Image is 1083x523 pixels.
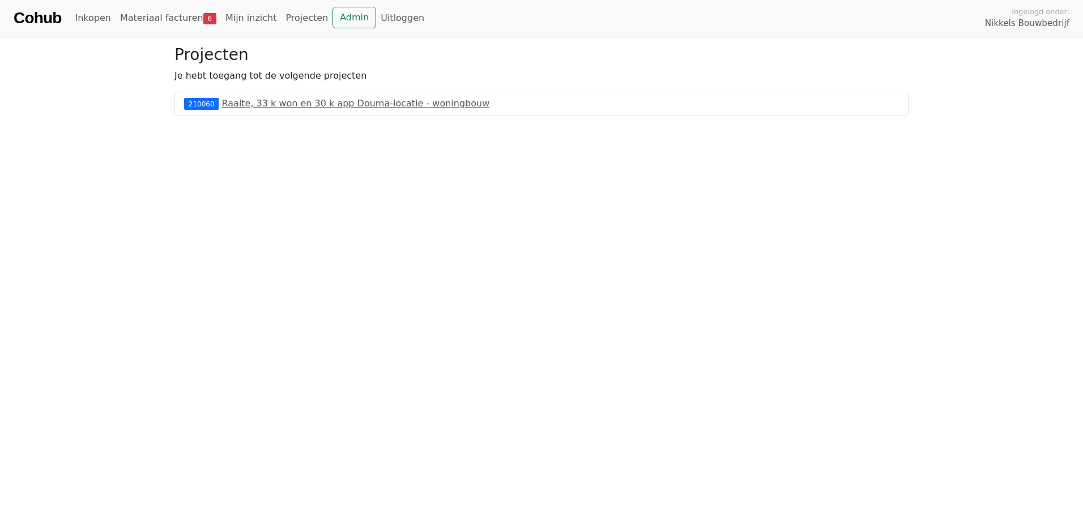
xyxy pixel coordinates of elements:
a: Raalte, 33 k won en 30 k app Douma-locatie - woningbouw [222,98,490,109]
p: Je hebt toegang tot de volgende projecten [174,69,909,83]
a: Projecten [281,7,332,29]
h3: Projecten [174,45,909,65]
a: Materiaal facturen6 [116,7,221,29]
div: 210060 [184,98,219,109]
span: 6 [203,13,216,24]
a: Admin [332,7,376,28]
span: Nikkels Bouwbedrijf [985,17,1069,30]
span: Ingelogd onder: [1012,6,1069,17]
a: Inkopen [70,7,115,29]
a: Mijn inzicht [221,7,282,29]
a: Cohub [14,5,61,32]
a: Uitloggen [376,7,429,29]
